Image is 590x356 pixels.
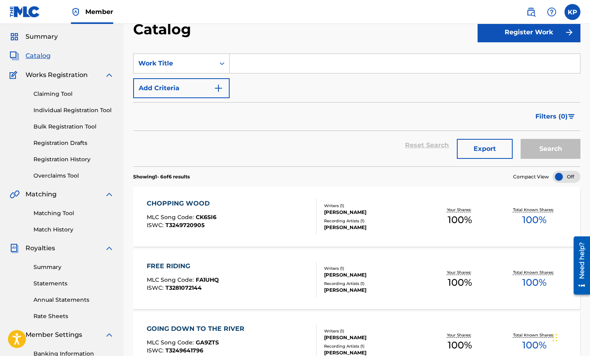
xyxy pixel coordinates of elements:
div: [PERSON_NAME] [324,224,423,231]
iframe: Resource Center [568,233,590,297]
span: 100 % [522,213,547,227]
a: Public Search [523,4,539,20]
p: Your Shares: [447,269,473,275]
span: ISWC : [147,222,165,229]
div: Writers ( 1 ) [324,203,423,209]
span: ISWC : [147,284,165,291]
img: Matching [10,190,20,199]
span: MLC Song Code : [147,276,196,283]
a: Rate Sheets [33,312,114,320]
span: Member Settings [26,330,82,340]
div: GOING DOWN TO THE RIVER [147,324,248,334]
div: [PERSON_NAME] [324,209,423,216]
span: Catalog [26,51,51,61]
img: expand [104,70,114,80]
div: FREE RIDING [147,261,219,271]
a: Match History [33,225,114,234]
p: Your Shares: [447,332,473,338]
p: Total Known Shares: [513,207,556,213]
div: User Menu [564,4,580,20]
a: CHOPPING WOODMLC Song Code:CK6SI6ISWC:T3249720905Writers (1)[PERSON_NAME]Recording Artists (1)[PE... [133,187,580,247]
span: 100 % [448,338,472,352]
div: CHOPPING WOOD [147,199,216,208]
a: Overclaims Tool [33,172,114,180]
div: Recording Artists ( 1 ) [324,218,423,224]
span: 100 % [522,338,547,352]
span: MLC Song Code : [147,214,196,221]
div: Writers ( 1 ) [324,328,423,334]
img: expand [104,243,114,253]
div: Drag [553,326,557,350]
div: Writers ( 1 ) [324,265,423,271]
a: Bulk Registration Tool [33,123,114,131]
a: Registration Drafts [33,139,114,147]
div: [PERSON_NAME] [324,287,423,294]
div: [PERSON_NAME] [324,334,423,341]
p: Total Known Shares: [513,269,556,275]
div: Help [544,4,560,20]
a: Registration History [33,155,114,164]
button: Register Work [478,22,580,42]
img: 9d2ae6d4665cec9f34b9.svg [214,83,223,93]
a: Annual Statements [33,296,114,304]
span: Filters ( 0 ) [535,112,568,121]
span: GA9ZTS [196,339,219,346]
button: Add Criteria [133,78,230,98]
p: Total Known Shares: [513,332,556,338]
img: expand [104,190,114,199]
img: Member Settings [10,330,19,340]
span: Matching [26,190,57,199]
span: T3249720905 [165,222,205,229]
img: Royalties [10,243,19,253]
img: help [547,7,557,17]
span: Member [85,7,113,16]
iframe: Chat Widget [550,318,590,356]
a: SummarySummary [10,32,58,42]
img: search [526,7,536,17]
a: Claiming Tool [33,90,114,98]
img: Works Registration [10,70,20,80]
div: Recording Artists ( 1 ) [324,343,423,349]
a: CatalogCatalog [10,51,51,61]
span: 100 % [448,213,472,227]
div: [PERSON_NAME] [324,271,423,279]
a: Matching Tool [33,209,114,218]
a: Individual Registration Tool [33,106,114,115]
img: filter [568,114,575,119]
div: Work Title [138,59,210,68]
button: Filters (0) [531,107,580,127]
span: 100 % [522,275,547,290]
a: FREE RIDINGMLC Song Code:FA1UHQISWC:T3281072144Writers (1)[PERSON_NAME]Recording Artists (1)[PERS... [133,249,580,309]
span: Works Registration [26,70,88,80]
form: Search Form [133,53,580,166]
img: Catalog [10,51,19,61]
span: Compact View [513,173,549,180]
span: FA1UHQ [196,276,219,283]
span: MLC Song Code : [147,339,196,346]
span: Summary [26,32,58,42]
img: MLC Logo [10,6,40,18]
div: Recording Artists ( 1 ) [324,281,423,287]
img: Summary [10,32,19,42]
img: Top Rightsholder [71,7,81,17]
img: f7272a7cc735f4ea7f67.svg [564,28,574,37]
button: Export [457,139,513,159]
a: Summary [33,263,114,271]
p: Your Shares: [447,207,473,213]
span: T3281072144 [165,284,202,291]
p: Showing 1 - 6 of 6 results [133,173,190,180]
img: expand [104,330,114,340]
span: 100 % [448,275,472,290]
span: Royalties [26,243,55,253]
span: ISWC : [147,347,165,354]
span: CK6SI6 [196,214,216,221]
a: Statements [33,279,114,288]
h2: Catalog [133,20,195,38]
span: T3249641796 [165,347,203,354]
